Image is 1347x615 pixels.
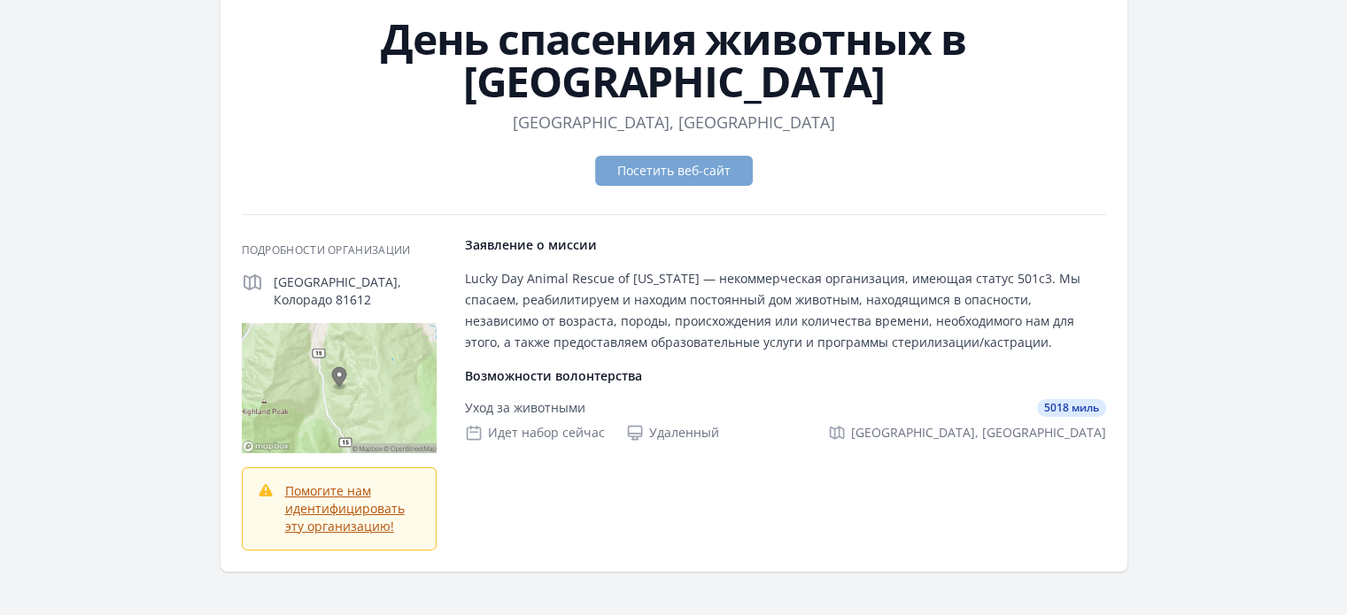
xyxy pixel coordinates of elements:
[465,367,642,384] font: Возможности волонтерства
[465,236,597,253] font: Заявление о миссии
[381,10,966,110] font: День спасения животных в [GEOGRAPHIC_DATA]
[617,162,731,179] font: Посетить веб-сайт
[465,399,585,416] font: Уход за животными
[242,323,437,453] img: Карта
[649,424,719,441] font: Удаленный
[285,482,405,534] a: Помогите нам идентифицировать эту организацию!
[1044,400,1099,415] font: 5018 миль
[458,385,1113,456] a: Уход за животными 5018 миль Идет набор сейчас Удаленный [GEOGRAPHIC_DATA], [GEOGRAPHIC_DATA]
[274,273,401,308] font: [GEOGRAPHIC_DATA], Колорадо 81612
[595,156,753,186] a: Посетить веб-сайт
[851,424,1106,441] font: [GEOGRAPHIC_DATA], [GEOGRAPHIC_DATA]
[488,424,605,441] font: Идет набор сейчас
[465,270,1080,350] font: Lucky Day Animal Rescue of [US_STATE] — некоммерческая организация, имеющая статус 501c3. Мы спас...
[513,111,835,133] font: [GEOGRAPHIC_DATA], [GEOGRAPHIC_DATA]
[242,242,411,258] font: Подробности организации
